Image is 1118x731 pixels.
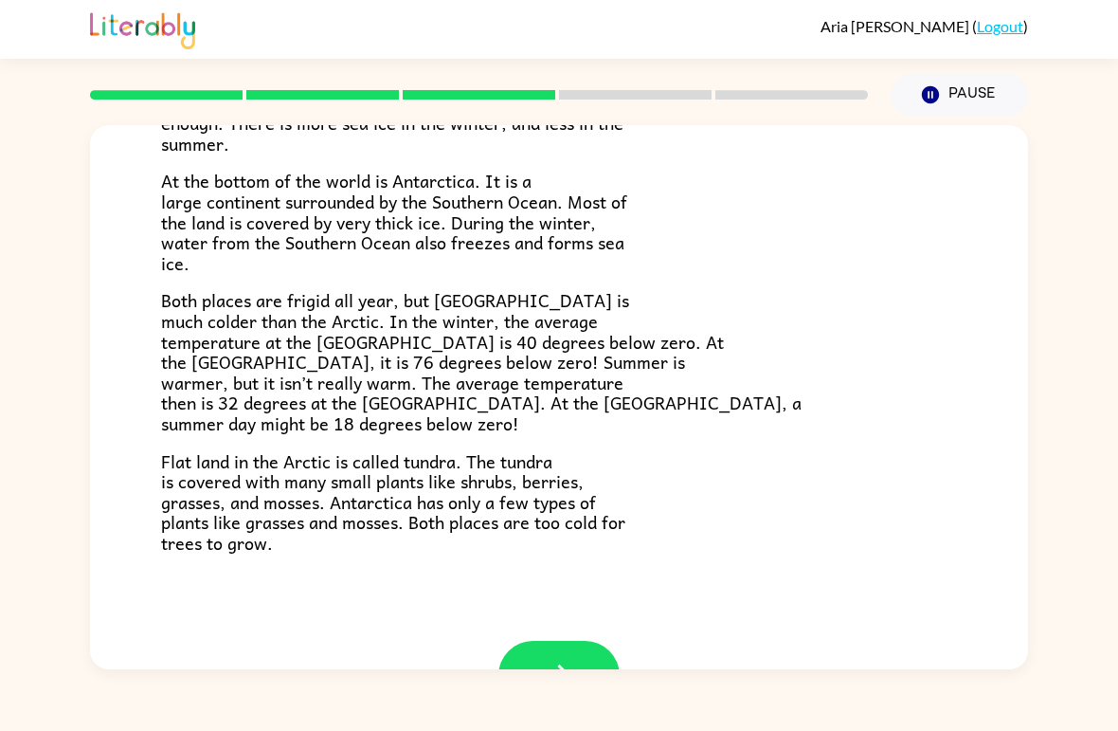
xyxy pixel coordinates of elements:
div: ( ) [820,17,1028,35]
img: Literably [90,8,195,49]
span: At the bottom of the world is Antarctica. It is a large continent surrounded by the Southern Ocea... [161,167,627,276]
span: Aria [PERSON_NAME] [820,17,972,35]
span: Flat land in the Arctic is called tundra. The tundra is covered with many small plants like shrub... [161,448,625,557]
a: Logout [977,17,1023,35]
button: Pause [891,73,1028,117]
span: Both places are frigid all year, but [GEOGRAPHIC_DATA] is much colder than the Arctic. In the win... [161,286,802,437]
